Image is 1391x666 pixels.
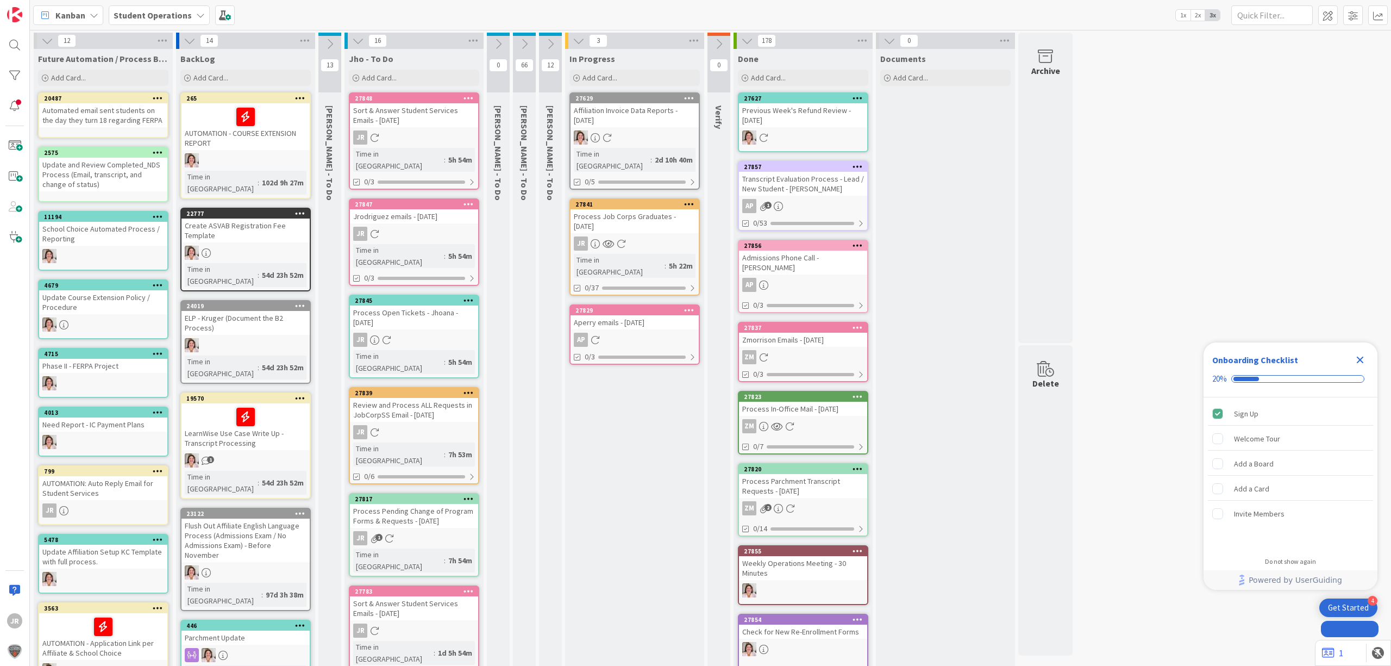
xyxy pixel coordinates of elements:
span: : [650,154,652,166]
div: 27627Previous Week's Refund Review - [DATE] [739,94,867,127]
div: 54d 23h 52m [259,477,306,489]
div: 27627 [739,94,867,103]
div: 7h 53m [446,449,475,460]
div: Create ASVAB Registration Fee Template [181,219,310,242]
span: 0/7 [753,441,763,452]
div: 23122 [186,510,310,518]
div: 22777Create ASVAB Registration Fee Template [181,209,310,242]
div: 27829 [575,307,699,314]
div: 799AUTOMATION: Auto Reply Email for Student Services [39,466,167,500]
span: Kanban [55,9,85,22]
div: 27817 [355,495,478,503]
div: 3563 [39,603,167,613]
a: 4013Need Report - IC Payment PlansEW [38,407,168,457]
div: 2575 [44,149,167,157]
div: Update Course Extension Policy / Procedure [39,290,167,314]
div: 97d 3h 38m [263,589,306,601]
div: Checklist Container [1204,343,1377,590]
div: Review and Process ALL Requests in JobCorpSS Email - [DATE] [350,398,478,422]
div: Parchment Update [181,631,310,645]
div: Footer [1204,570,1377,590]
div: AP [742,199,756,213]
div: Time in [GEOGRAPHIC_DATA] [185,171,258,195]
img: EW [742,130,756,145]
div: 24019 [181,301,310,311]
span: : [444,250,446,262]
img: EW [185,246,199,260]
a: 27820Process Parchment Transcript Requests - [DATE]ZM0/14 [738,463,868,537]
div: AP [571,333,699,347]
div: Add a Board is incomplete. [1208,452,1373,476]
div: Add a Card [1234,482,1269,495]
a: 22777Create ASVAB Registration Fee TemplateEWTime in [GEOGRAPHIC_DATA]:54d 23h 52m [180,208,311,291]
div: 265 [186,95,310,102]
div: Time in [GEOGRAPHIC_DATA] [185,356,258,379]
div: 27820 [739,464,867,474]
div: 27627 [744,95,867,102]
div: Sign Up [1234,407,1258,420]
div: AUTOMATION - COURSE EXTENSION REPORT [181,103,310,150]
div: 27845Process Open Tickets - Jhoana - [DATE] [350,296,478,329]
div: Time in [GEOGRAPHIC_DATA] [353,443,444,466]
a: 27847Jrodriguez emails - [DATE]JRTime in [GEOGRAPHIC_DATA]:5h 54m0/3 [349,198,479,286]
div: Time in [GEOGRAPHIC_DATA] [353,148,444,172]
a: 27845Process Open Tickets - Jhoana - [DATE]JRTime in [GEOGRAPHIC_DATA]:5h 54m [349,295,479,378]
span: Add Card... [51,73,86,83]
a: 2575Update and Review Completed_NDS Process (Email, transcript, and change of status) [38,147,168,202]
span: : [258,177,259,189]
div: 2575 [39,148,167,158]
div: ZM [739,501,867,515]
div: 5h 22m [666,260,695,272]
div: EW [39,376,167,390]
span: : [444,154,446,166]
div: EW [39,318,167,332]
div: 27829Aperry emails - [DATE] [571,306,699,329]
div: Check for New Re-Enrollment Forms [739,625,867,639]
div: 27823 [739,392,867,402]
div: Time in [GEOGRAPHIC_DATA] [185,263,258,287]
div: School Choice Automated Process / Reporting [39,222,167,246]
div: EW [181,453,310,468]
a: 27857Transcript Evaluation Process - Lead / New Student - [PERSON_NAME]AP0/53 [738,161,868,231]
div: JR [350,425,478,439]
img: EW [742,583,756,597]
div: 19570 [181,394,310,403]
div: 2575Update and Review Completed_NDS Process (Email, transcript, and change of status) [39,148,167,191]
div: 23122Flush Out Affiliate English Language Process (Admissions Exam / No Admissions Exam) - Before... [181,509,310,562]
div: 4013 [39,408,167,418]
div: JR [574,236,588,251]
a: 27823Process In-Office Mail - [DATE]ZM0/7 [738,391,868,455]
span: Powered by UserGuiding [1249,574,1342,587]
div: 5478 [39,535,167,545]
img: EW [742,642,756,656]
div: AP [739,199,867,213]
div: 27823 [744,393,867,401]
a: 265AUTOMATION - COURSE EXTENSION REPORTEWTime in [GEOGRAPHIC_DATA]:102d 9h 27m [180,92,311,199]
div: Flush Out Affiliate English Language Process (Admissions Exam / No Admissions Exam) - Before Nove... [181,519,310,562]
div: 265AUTOMATION - COURSE EXTENSION REPORT [181,94,310,150]
div: 27847 [350,200,478,209]
div: Process Pending Change of Program Forms & Requests - [DATE] [350,504,478,528]
div: 446 [181,621,310,631]
span: Add Card... [893,73,928,83]
div: 27847Jrodriguez emails - [DATE] [350,200,478,223]
div: Weekly Operations Meeting - 30 Minutes [739,556,867,580]
div: AUTOMATION - Application Link per Affiliate & School Choice [39,613,167,660]
div: Time in [GEOGRAPHIC_DATA] [185,471,258,495]
div: 27839Review and Process ALL Requests in JobCorpSS Email - [DATE] [350,388,478,422]
div: Jrodriguez emails - [DATE] [350,209,478,223]
div: 27841Process Job Corps Graduates - [DATE] [571,200,699,233]
a: 19570LearnWise Use Case Write Up - Transcript ProcessingEWTime in [GEOGRAPHIC_DATA]:54d 23h 52m [180,393,311,499]
div: 27820 [744,465,867,473]
div: 27839 [350,388,478,398]
div: JR [350,531,478,545]
div: 20487 [44,95,167,102]
span: Add Card... [193,73,228,83]
a: 27848Sort & Answer Student Services Emails - [DATE]JRTime in [GEOGRAPHIC_DATA]:5h 54m0/3 [349,92,479,190]
div: ZM [742,350,756,364]
span: Add Card... [582,73,617,83]
div: 27857 [739,162,867,172]
div: 27854Check for New Re-Enrollment Forms [739,615,867,639]
a: 23122Flush Out Affiliate English Language Process (Admissions Exam / No Admissions Exam) - Before... [180,508,311,611]
div: 27856Admissions Phone Call - [PERSON_NAME] [739,241,867,275]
